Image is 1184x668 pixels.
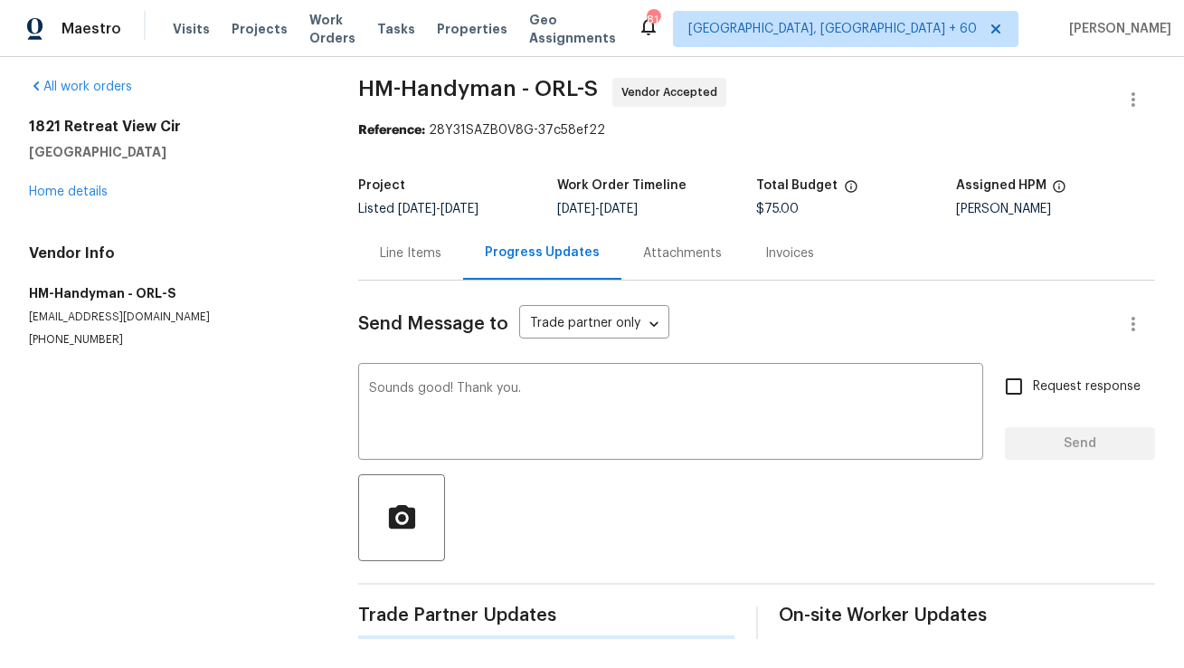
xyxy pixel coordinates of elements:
textarea: Sounds good! Thank you. [369,382,972,445]
span: Maestro [62,20,121,38]
span: Trade Partner Updates [358,606,734,625]
span: Work Orders [309,11,355,47]
h5: Work Order Timeline [557,179,687,192]
a: All work orders [29,81,132,93]
h5: Assigned HPM [956,179,1047,192]
span: [DATE] [557,203,595,215]
p: [PHONE_NUMBER] [29,332,315,348]
span: - [557,203,638,215]
span: $75.00 [757,203,800,215]
span: On-site Worker Updates [780,606,1156,625]
h5: Project [358,179,405,192]
span: Geo Assignments [529,11,616,47]
div: Invoices [765,244,814,262]
span: Send Message to [358,315,508,333]
span: HM-Handyman - ORL-S [358,78,598,100]
h4: Vendor Info [29,244,315,262]
span: Projects [232,20,288,38]
span: [DATE] [440,203,478,215]
span: [DATE] [398,203,436,215]
span: Tasks [377,23,415,35]
p: [EMAIL_ADDRESS][DOMAIN_NAME] [29,310,315,325]
h5: [GEOGRAPHIC_DATA] [29,143,315,161]
div: Trade partner only [519,310,669,339]
span: Request response [1033,377,1141,396]
span: Visits [173,20,210,38]
div: Progress Updates [485,243,600,262]
span: [DATE] [600,203,638,215]
div: 814 [647,11,659,29]
span: - [398,203,478,215]
span: Vendor Accepted [621,83,725,101]
h2: 1821 Retreat View Cir [29,118,315,136]
span: [PERSON_NAME] [1062,20,1171,38]
h5: Total Budget [757,179,838,192]
h5: HM-Handyman - ORL-S [29,284,315,302]
div: [PERSON_NAME] [956,203,1155,215]
a: Home details [29,186,108,198]
div: Attachments [643,244,722,262]
span: The hpm assigned to this work order. [1052,179,1066,203]
span: [GEOGRAPHIC_DATA], [GEOGRAPHIC_DATA] + 60 [688,20,977,38]
span: Listed [358,203,478,215]
span: The total cost of line items that have been proposed by Opendoor. This sum includes line items th... [844,179,858,203]
div: 28Y31SAZB0V8G-37c58ef22 [358,121,1155,139]
span: Properties [437,20,507,38]
b: Reference: [358,124,425,137]
div: Line Items [380,244,441,262]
